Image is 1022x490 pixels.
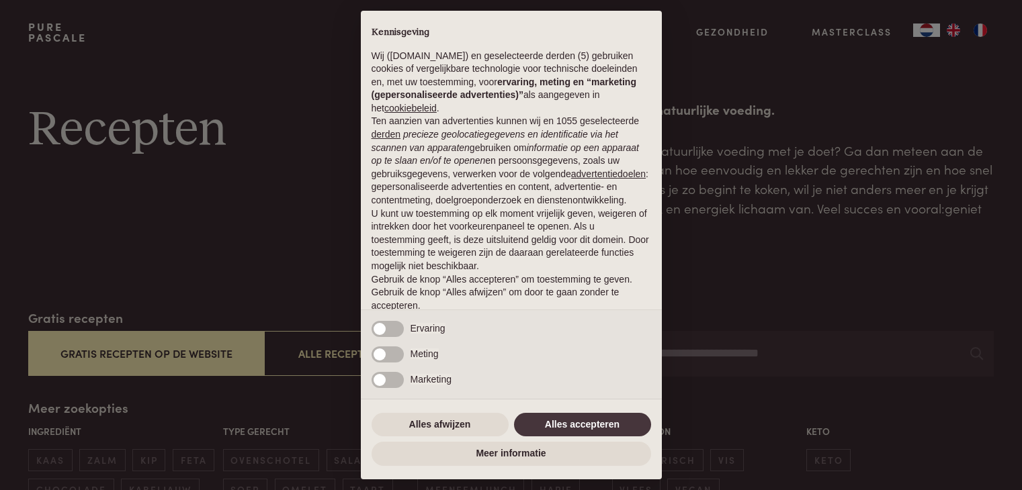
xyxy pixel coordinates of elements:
button: Alles afwijzen [372,413,509,437]
button: Alles accepteren [514,413,651,437]
h2: Kennisgeving [372,27,651,39]
a: cookiebeleid [384,103,437,113]
button: Meer informatie [372,442,651,466]
span: Marketing [411,374,452,385]
strong: ervaring, meting en “marketing (gepersonaliseerde advertenties)” [372,77,636,101]
span: Meting [411,348,439,359]
em: precieze geolocatiegegevens en identificatie via het scannen van apparaten [372,129,618,153]
p: Ten aanzien van advertenties kunnen wij en 1055 geselecteerde gebruiken om en persoonsgegevens, z... [372,115,651,207]
p: U kunt uw toestemming op elk moment vrijelijk geven, weigeren of intrekken door het voorkeurenpan... [372,207,651,273]
button: derden [372,128,401,142]
p: Gebruik de knop “Alles accepteren” om toestemming te geven. Gebruik de knop “Alles afwijzen” om d... [372,273,651,313]
em: informatie op een apparaat op te slaan en/of te openen [372,142,640,166]
p: Wij ([DOMAIN_NAME]) en geselecteerde derden (5) gebruiken cookies of vergelijkbare technologie vo... [372,50,651,115]
span: Ervaring [411,323,445,334]
button: advertentiedoelen [571,168,646,181]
